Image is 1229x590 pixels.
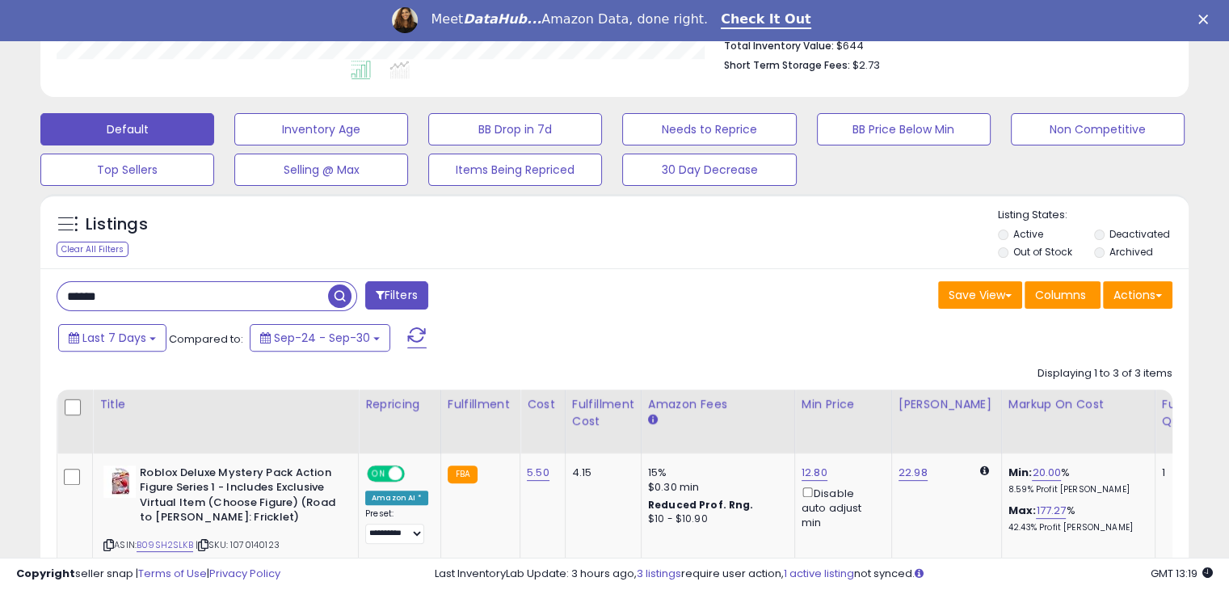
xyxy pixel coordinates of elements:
p: Listing States: [998,208,1189,223]
a: 3 listings [637,566,681,581]
button: Top Sellers [40,154,214,186]
button: Actions [1103,281,1172,309]
button: Sep-24 - Sep-30 [250,324,390,352]
div: $10 - $10.90 [648,512,782,526]
button: Items Being Repriced [428,154,602,186]
div: Preset: [365,508,428,545]
p: 42.43% Profit [PERSON_NAME] [1008,522,1143,533]
a: B09SH2SLKB [137,538,193,552]
span: ON [368,466,389,480]
div: Amazon Fees [648,396,788,413]
button: Columns [1025,281,1101,309]
small: Amazon Fees. [648,413,658,428]
a: 177.27 [1036,503,1066,519]
div: Meet Amazon Data, done right. [431,11,708,27]
span: OFF [402,466,428,480]
div: Min Price [802,396,885,413]
div: $0.30 min [648,480,782,495]
a: 20.00 [1032,465,1061,481]
div: Title [99,396,351,413]
div: Last InventoryLab Update: 3 hours ago, require user action, not synced. [435,567,1213,582]
label: Out of Stock [1013,245,1072,259]
button: Inventory Age [234,113,408,145]
a: 1 active listing [784,566,854,581]
b: Reduced Prof. Rng. [648,498,754,512]
div: Fulfillment [448,396,513,413]
button: Needs to Reprice [622,113,796,145]
button: Non Competitive [1011,113,1185,145]
label: Deactivated [1109,227,1169,241]
div: % [1008,466,1143,495]
button: Default [40,113,214,145]
div: Fulfillment Cost [572,396,634,430]
span: 2025-10-9 13:19 GMT [1151,566,1213,581]
div: Clear All Filters [57,242,128,257]
button: 30 Day Decrease [622,154,796,186]
h5: Listings [86,213,148,236]
button: Selling @ Max [234,154,408,186]
img: Profile image for Georgie [392,7,418,33]
b: Roblox Deluxe Mystery Pack Action Figure Series 1 - Includes Exclusive Virtual Item (Choose Figur... [140,466,336,529]
div: Repricing [365,396,434,413]
b: Min: [1008,465,1033,480]
div: Disable auto adjust min [802,484,879,531]
i: DataHub... [463,11,541,27]
div: Close [1198,15,1214,24]
th: The percentage added to the cost of goods (COGS) that forms the calculator for Min & Max prices. [1001,390,1155,453]
div: Displaying 1 to 3 of 3 items [1037,366,1172,381]
img: 41VIXNxKdyL._SL40_.jpg [103,466,136,498]
div: % [1008,504,1143,533]
div: 15% [648,466,782,480]
a: Privacy Policy [209,566,280,581]
span: Columns [1035,287,1086,303]
span: Sep-24 - Sep-30 [274,330,370,346]
button: Save View [938,281,1022,309]
button: BB Price Below Min [817,113,991,145]
span: Compared to: [169,331,243,347]
a: 5.50 [527,465,549,481]
div: seller snap | | [16,567,280,582]
strong: Copyright [16,566,75,581]
button: BB Drop in 7d [428,113,602,145]
p: 8.59% Profit [PERSON_NAME] [1008,484,1143,495]
b: Max: [1008,503,1037,518]
div: Cost [527,396,558,413]
label: Archived [1109,245,1152,259]
button: Filters [365,281,428,310]
a: Check It Out [721,11,811,29]
div: 4.15 [572,466,629,480]
a: 12.80 [802,465,827,481]
small: FBA [448,466,478,483]
div: Fulfillable Quantity [1162,396,1218,430]
a: 22.98 [899,465,928,481]
span: | SKU: 1070140123 [196,538,280,551]
div: Amazon AI * [365,491,428,505]
div: Markup on Cost [1008,396,1148,413]
a: Terms of Use [138,566,207,581]
button: Last 7 Days [58,324,166,352]
span: Last 7 Days [82,330,146,346]
label: Active [1013,227,1043,241]
div: 1 [1162,466,1212,480]
div: [PERSON_NAME] [899,396,995,413]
